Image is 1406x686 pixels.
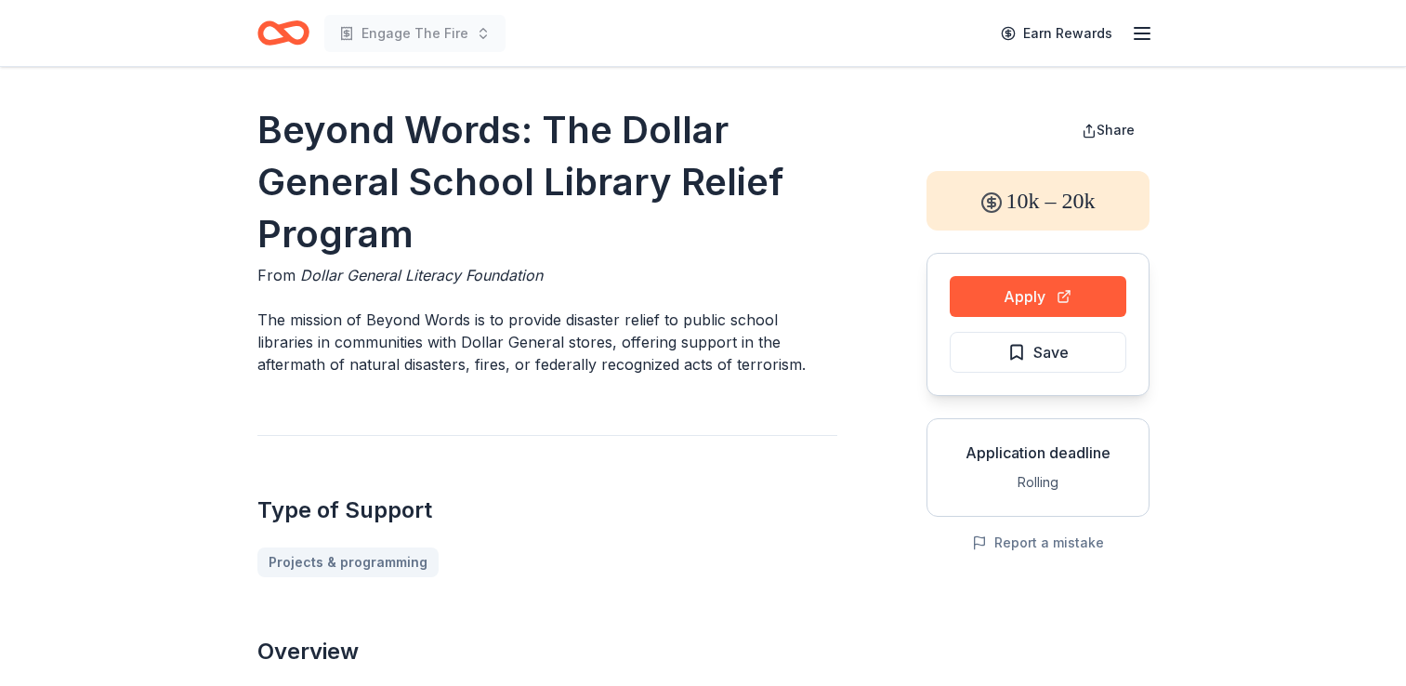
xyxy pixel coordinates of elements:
div: From [257,264,837,286]
h1: Beyond Words: The Dollar General School Library Relief Program [257,104,837,260]
a: Home [257,11,309,55]
div: 10k – 20k [926,171,1150,231]
div: Application deadline [942,442,1134,464]
button: Apply [950,276,1126,317]
a: Earn Rewards [990,17,1123,50]
button: Report a mistake [972,532,1104,554]
button: Share [1067,112,1150,149]
h2: Overview [257,637,837,666]
button: Save [950,332,1126,373]
button: Engage The Fire [324,15,506,52]
a: Projects & programming [257,547,439,577]
span: Engage The Fire [361,22,468,45]
h2: Type of Support [257,495,837,525]
div: Rolling [942,471,1134,494]
span: Share [1097,122,1135,138]
span: Save [1033,340,1069,364]
span: Dollar General Literacy Foundation [300,266,543,284]
p: The mission of Beyond Words is to provide disaster relief to public school libraries in communiti... [257,309,837,376]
